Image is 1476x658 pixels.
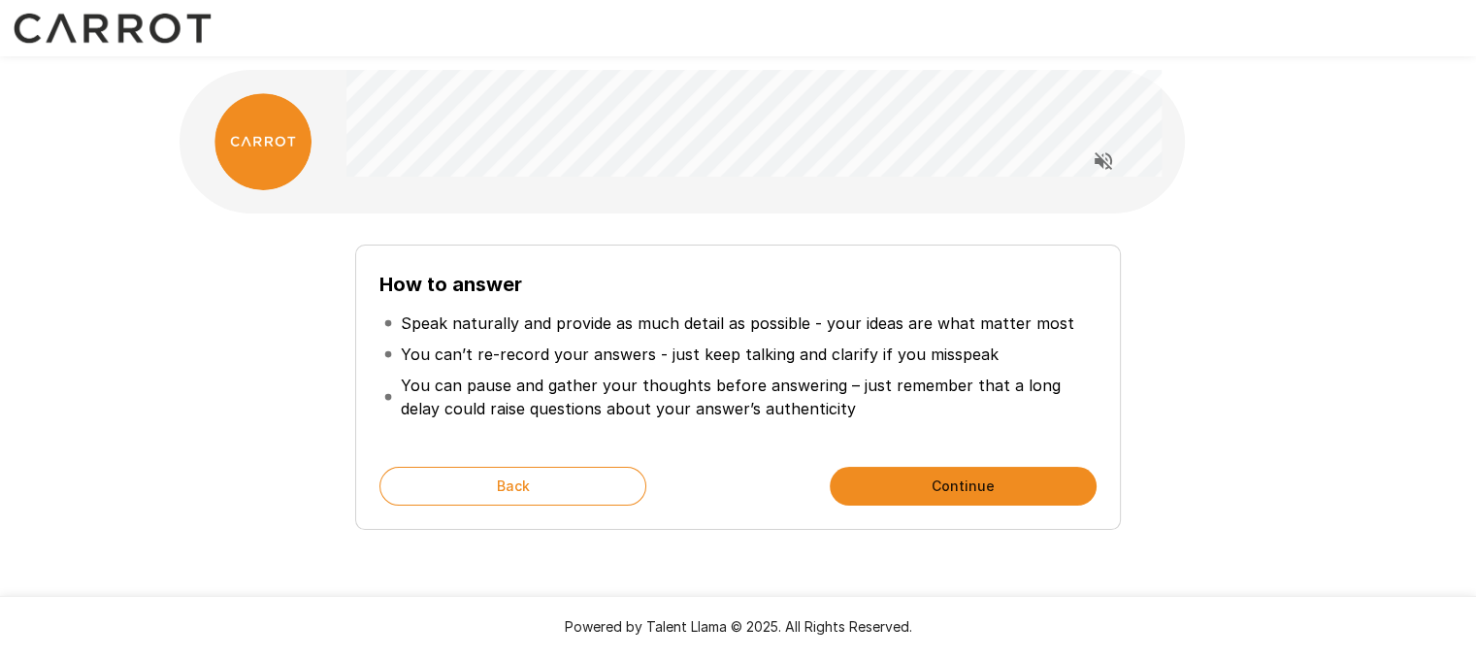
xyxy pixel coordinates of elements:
p: You can’t re-record your answers - just keep talking and clarify if you misspeak [401,343,999,366]
img: carrot_logo.png [214,93,312,190]
p: You can pause and gather your thoughts before answering – just remember that a long delay could r... [401,374,1092,420]
button: Read questions aloud [1084,142,1123,181]
button: Back [379,467,646,506]
button: Continue [830,467,1097,506]
p: Powered by Talent Llama © 2025. All Rights Reserved. [23,617,1453,637]
b: How to answer [379,273,522,296]
p: Speak naturally and provide as much detail as possible - your ideas are what matter most [401,312,1074,335]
